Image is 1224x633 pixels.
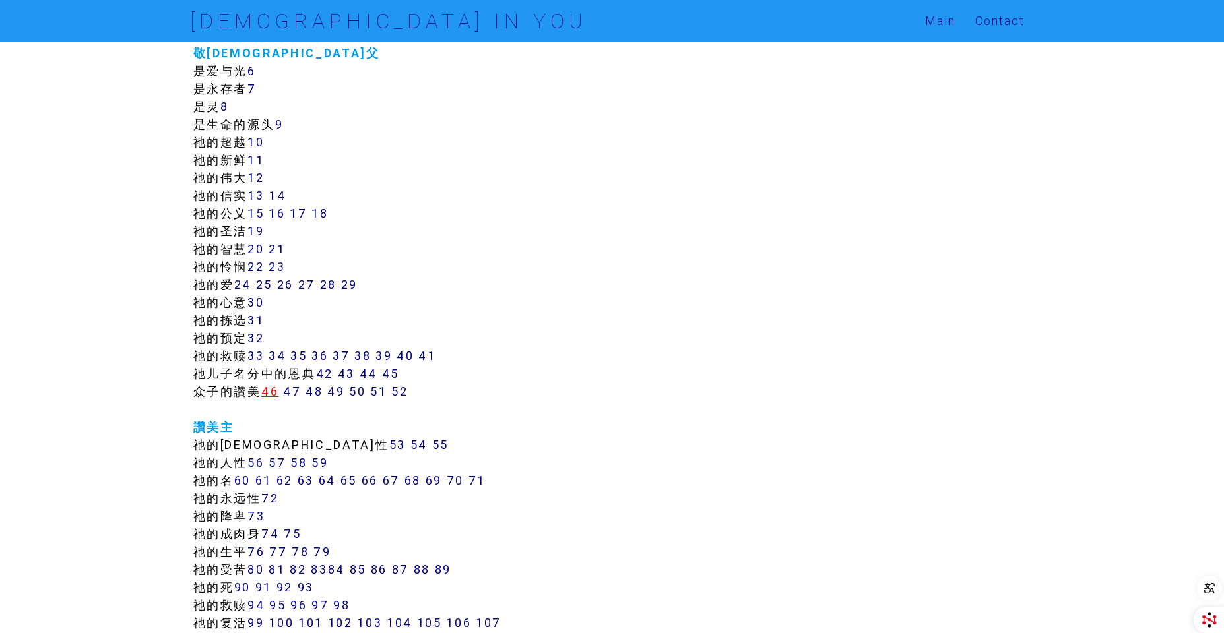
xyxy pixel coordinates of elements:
[468,473,486,488] a: 71
[360,366,377,381] a: 44
[311,562,327,577] a: 83
[247,63,256,78] a: 6
[370,384,387,399] a: 51
[276,580,293,595] a: 92
[255,473,272,488] a: 61
[389,437,406,452] a: 53
[269,562,285,577] a: 81
[247,135,264,150] a: 10
[277,277,294,292] a: 26
[313,544,331,559] a: 79
[247,152,264,167] a: 11
[311,206,328,221] a: 18
[290,348,307,363] a: 35
[247,206,264,221] a: 15
[290,206,307,221] a: 17
[447,473,464,488] a: 70
[328,615,353,630] a: 102
[298,277,315,292] a: 27
[382,366,399,381] a: 45
[446,615,471,630] a: 106
[269,206,285,221] a: 16
[247,241,264,256] a: 20
[247,508,265,524] a: 73
[435,562,451,577] a: 89
[298,580,314,595] a: 93
[269,544,287,559] a: 77
[340,473,357,488] a: 65
[283,384,301,399] a: 47
[193,419,234,435] a: 讚美主
[417,615,442,630] a: 105
[269,241,285,256] a: 21
[269,597,286,613] a: 95
[414,562,430,577] a: 88
[220,99,229,114] a: 8
[247,330,264,346] a: 32
[320,277,337,292] a: 28
[354,348,371,363] a: 38
[247,188,264,203] a: 13
[432,437,449,452] a: 55
[357,615,382,630] a: 103
[311,455,328,470] a: 59
[418,348,435,363] a: 41
[371,562,387,577] a: 86
[290,455,307,470] a: 58
[404,473,421,488] a: 68
[261,384,278,399] a: 46
[234,473,251,488] a: 60
[247,455,264,470] a: 56
[247,259,264,274] a: 22
[311,348,328,363] a: 36
[426,473,442,488] a: 69
[362,473,378,488] a: 66
[327,384,344,399] a: 49
[391,384,408,399] a: 52
[387,615,412,630] a: 104
[316,366,333,381] a: 42
[397,348,414,363] a: 40
[298,473,314,488] a: 63
[261,526,279,541] a: 74
[350,562,366,577] a: 85
[292,544,309,559] a: 78
[306,384,323,399] a: 48
[269,348,286,363] a: 34
[247,170,264,185] a: 12
[247,544,265,559] a: 76
[311,597,329,613] a: 97
[349,384,366,399] a: 50
[247,615,264,630] a: 99
[476,615,501,630] a: 107
[269,455,286,470] a: 57
[333,597,350,613] a: 98
[341,277,358,292] a: 29
[1168,574,1214,623] iframe: Chat
[269,188,286,203] a: 14
[338,366,355,381] a: 43
[383,473,400,488] a: 67
[276,473,293,488] a: 62
[410,437,428,452] a: 54
[375,348,392,363] a: 39
[247,597,265,613] a: 94
[269,259,285,274] a: 23
[298,615,323,630] a: 101
[247,224,264,239] a: 19
[328,562,345,577] a: 84
[284,526,301,541] a: 75
[234,580,251,595] a: 90
[290,562,306,577] a: 82
[247,295,264,310] a: 30
[247,562,264,577] a: 80
[275,117,284,132] a: 9
[261,491,278,506] a: 72
[290,597,307,613] a: 96
[247,348,264,363] a: 33
[333,348,350,363] a: 37
[256,277,273,292] a: 25
[247,81,257,96] a: 7
[319,473,336,488] a: 64
[255,580,272,595] a: 91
